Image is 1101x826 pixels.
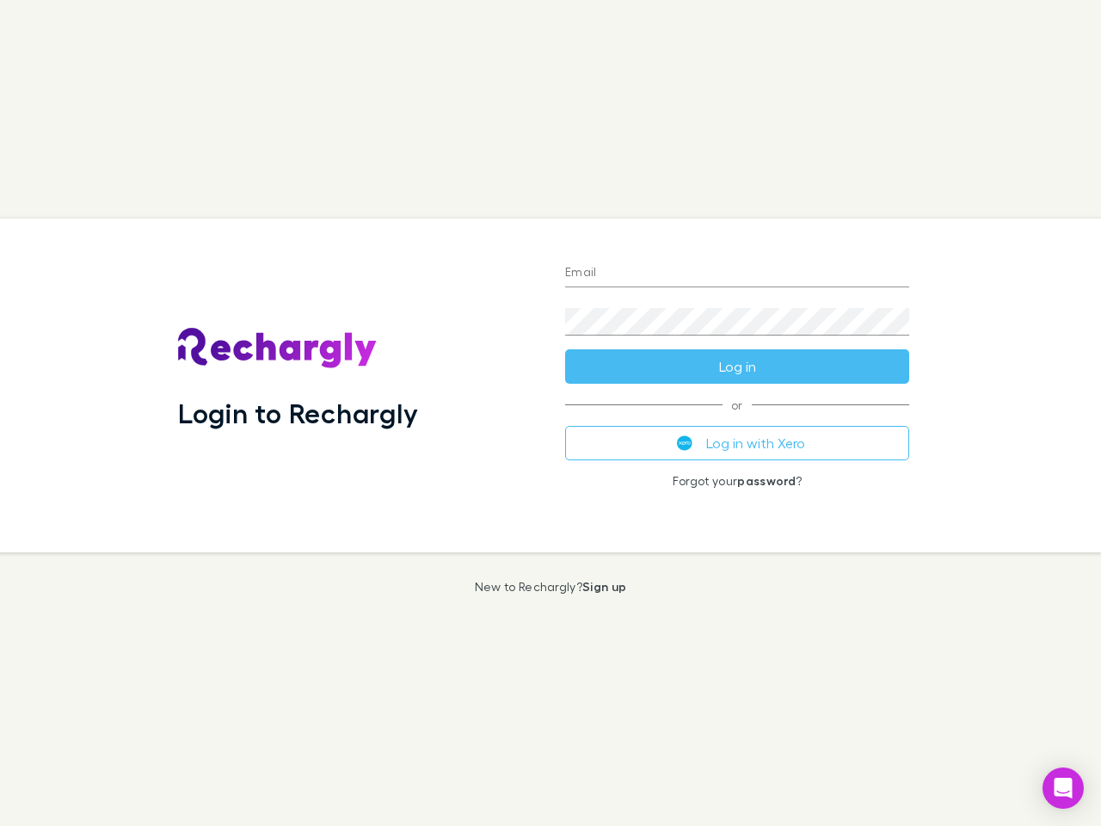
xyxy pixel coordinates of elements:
img: Xero's logo [677,435,692,451]
span: or [565,404,909,405]
button: Log in with Xero [565,426,909,460]
p: New to Rechargly? [475,580,627,594]
img: Rechargly's Logo [178,328,378,369]
div: Open Intercom Messenger [1043,767,1084,809]
a: password [737,473,796,488]
a: Sign up [582,579,626,594]
h1: Login to Rechargly [178,397,418,429]
button: Log in [565,349,909,384]
p: Forgot your ? [565,474,909,488]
